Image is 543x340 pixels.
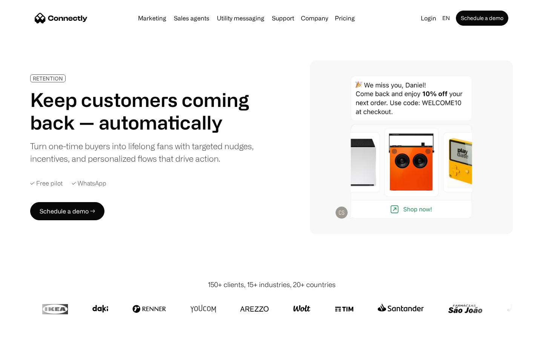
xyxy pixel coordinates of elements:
[214,15,267,21] a: Utility messaging
[171,15,212,21] a: Sales agents
[418,13,439,23] a: Login
[208,280,336,290] div: 150+ clients, 15+ industries, 20+ countries
[30,88,259,134] h1: Keep customers coming back — automatically
[15,327,45,337] ul: Language list
[33,76,63,81] div: RETENTION
[442,13,450,23] div: en
[8,326,45,337] aside: Language selected: English
[135,15,169,21] a: Marketing
[72,180,106,187] div: ✓ WhatsApp
[332,15,358,21] a: Pricing
[301,13,328,23] div: Company
[30,140,259,165] div: Turn one-time buyers into lifelong fans with targeted nudges, incentives, and personalized flows ...
[456,11,508,26] a: Schedule a demo
[30,202,104,220] a: Schedule a demo →
[30,180,63,187] div: ✓ Free pilot
[269,15,297,21] a: Support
